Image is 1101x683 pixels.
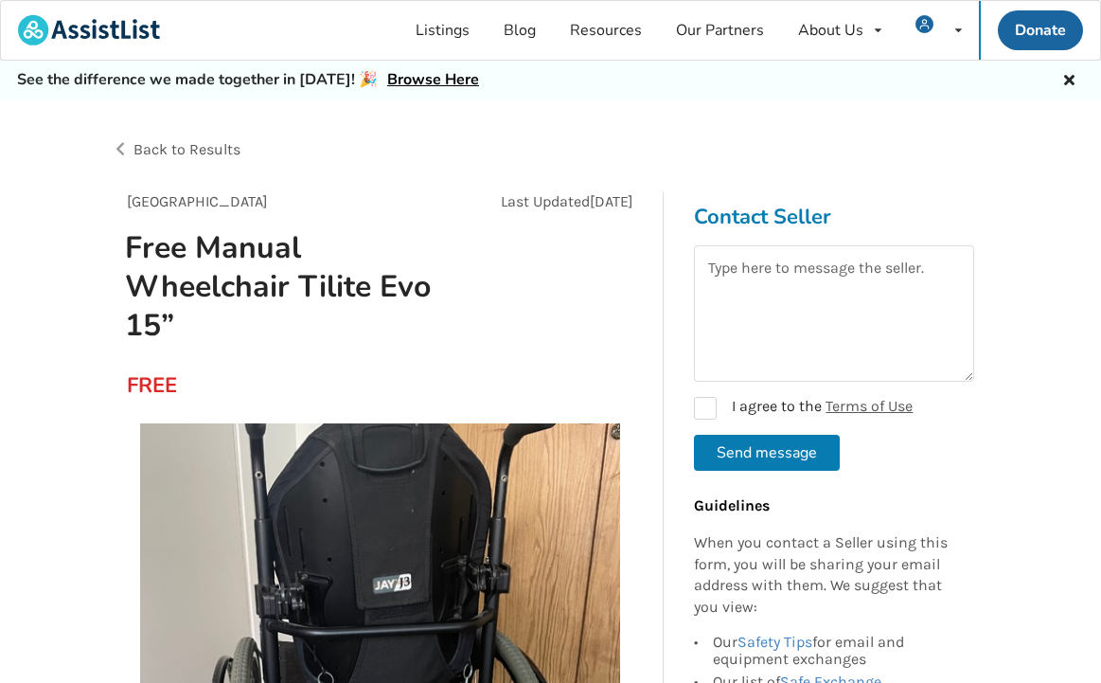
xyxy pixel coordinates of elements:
div: Our for email and equipment exchanges [713,634,965,671]
span: [GEOGRAPHIC_DATA] [127,192,268,210]
h1: Free Manual Wheelchair Tilite Evo 15” [110,228,479,345]
a: Terms of Use [826,397,913,415]
button: Send message [694,435,840,471]
p: When you contact a Seller using this form, you will be sharing your email address with them. We s... [694,532,965,619]
div: FREE [127,372,130,399]
h5: See the difference we made together in [DATE]! 🎉 [17,70,479,90]
a: Browse Here [387,69,479,90]
h3: Contact Seller [694,204,974,230]
a: Blog [487,1,553,60]
span: Last Updated [501,192,590,210]
a: Our Partners [659,1,781,60]
a: Listings [399,1,487,60]
img: assistlist-logo [18,15,160,45]
a: Resources [553,1,659,60]
span: [DATE] [590,192,633,210]
a: Safety Tips [737,633,812,651]
span: Back to Results [133,140,240,158]
label: I agree to the [694,397,913,420]
img: user icon [915,15,933,33]
a: Donate [998,10,1083,50]
div: About Us [798,23,863,38]
b: Guidelines [694,496,770,514]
